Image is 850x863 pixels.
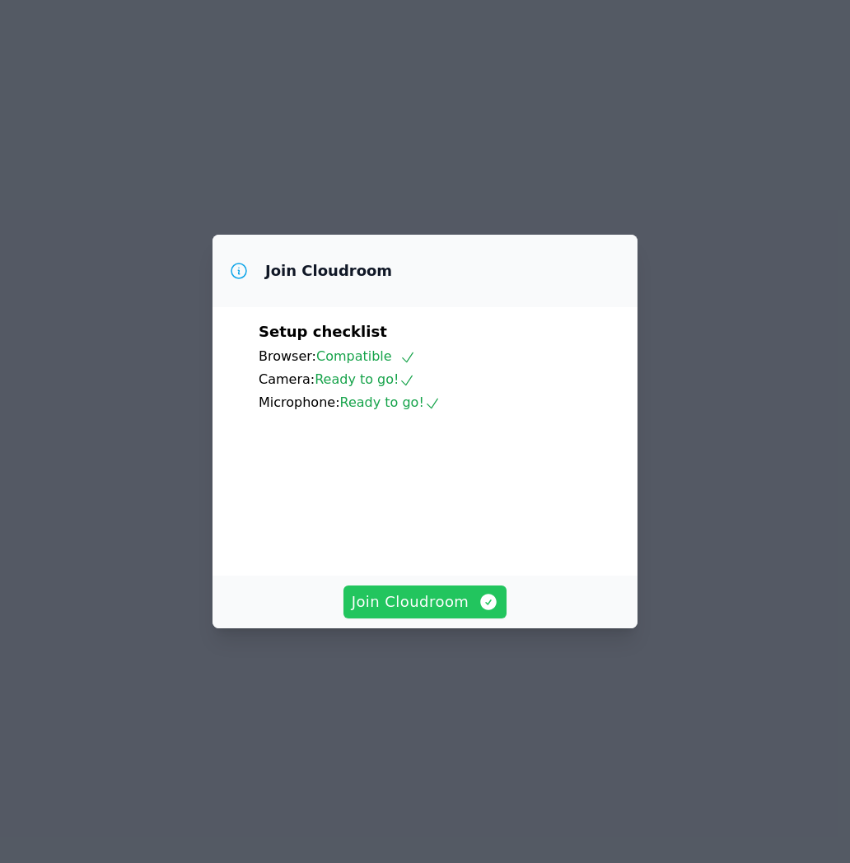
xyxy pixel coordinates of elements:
[259,323,387,340] span: Setup checklist
[340,394,441,410] span: Ready to go!
[352,590,499,613] span: Join Cloudroom
[315,371,415,387] span: Ready to go!
[265,261,392,281] h3: Join Cloudroom
[343,585,507,618] button: Join Cloudroom
[259,371,315,387] span: Camera:
[259,394,340,410] span: Microphone:
[316,348,416,364] span: Compatible
[259,348,316,364] span: Browser:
